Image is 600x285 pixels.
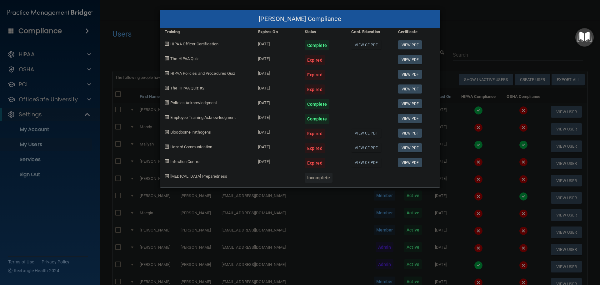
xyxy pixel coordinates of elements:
div: [DATE] [253,80,300,94]
div: [DATE] [253,94,300,109]
div: Training [160,28,253,36]
div: [PERSON_NAME] Compliance [160,10,440,28]
a: View PDF [398,143,422,152]
div: Cont. Education [347,28,393,36]
div: Expired [305,55,325,65]
a: View PDF [398,84,422,94]
div: [DATE] [253,36,300,50]
a: View PDF [398,99,422,108]
div: Status [300,28,347,36]
div: Expired [305,143,325,153]
span: HIPAA Policies and Procedures Quiz [170,71,235,76]
span: The HIPAA Quiz #2 [170,86,204,90]
span: Hazard Communication [170,145,212,149]
div: [DATE] [253,109,300,124]
span: HIPAA Officer Certification [170,42,218,46]
span: Infection Control [170,159,200,164]
div: Expired [305,129,325,139]
span: Employee Training Acknowledgment [170,115,236,120]
div: Incomplete [305,173,332,183]
div: Expired [305,158,325,168]
span: Policies Acknowledgment [170,100,217,105]
a: View CE PDF [351,158,381,167]
div: [DATE] [253,153,300,168]
a: View PDF [398,55,422,64]
a: View PDF [398,129,422,138]
a: View CE PDF [351,143,381,152]
div: [DATE] [253,50,300,65]
button: Open Resource Center [575,28,594,47]
a: View CE PDF [351,129,381,138]
a: View CE PDF [351,40,381,49]
div: Complete [305,99,329,109]
div: [DATE] [253,65,300,80]
div: [DATE] [253,139,300,153]
a: View PDF [398,114,422,123]
div: Expired [305,70,325,80]
span: The HIPAA Quiz [170,56,198,61]
a: View PDF [398,158,422,167]
span: [MEDICAL_DATA] Preparedness [170,174,227,179]
div: Complete [305,114,329,124]
div: Expires On [253,28,300,36]
div: Complete [305,40,329,50]
div: Certificate [393,28,440,36]
div: Expired [305,84,325,94]
a: View PDF [398,40,422,49]
div: [DATE] [253,124,300,139]
a: View PDF [398,70,422,79]
span: Bloodborne Pathogens [170,130,211,135]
